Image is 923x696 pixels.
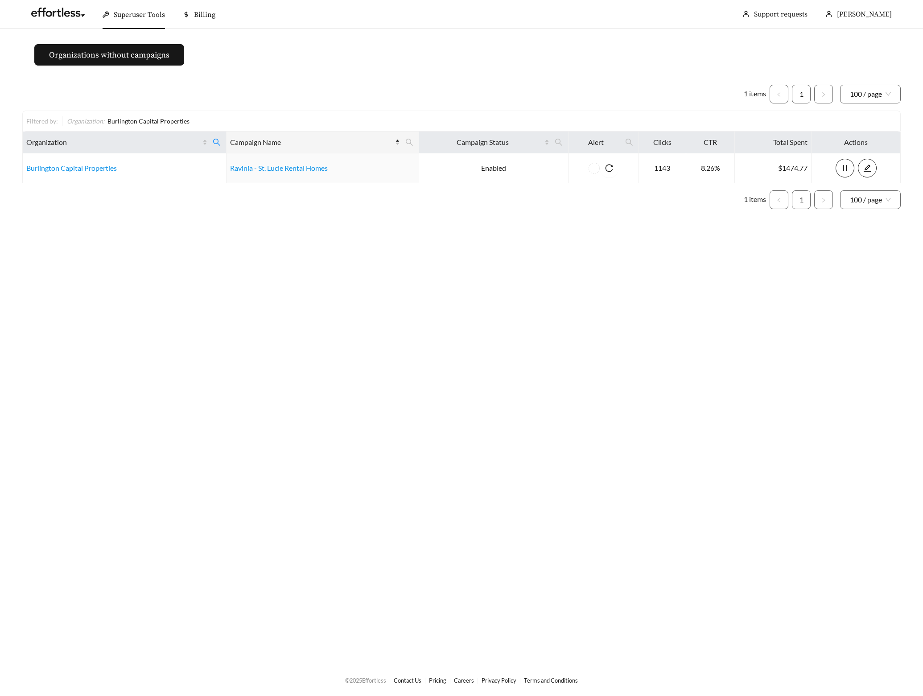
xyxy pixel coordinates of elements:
[555,138,563,146] span: search
[625,138,633,146] span: search
[776,92,782,97] span: left
[423,137,543,148] span: Campaign Status
[194,10,215,19] span: Billing
[572,137,619,148] span: Alert
[840,85,901,103] div: Page Size
[345,677,386,684] span: © 2025 Effortless
[836,164,854,172] span: pause
[744,85,766,103] li: 1 items
[792,191,810,209] a: 1
[792,85,811,103] li: 1
[850,85,891,103] span: 100 / page
[639,132,686,153] th: Clicks
[600,159,618,177] button: reload
[213,138,221,146] span: search
[686,132,735,153] th: CTR
[524,677,578,684] a: Terms and Conditions
[858,164,877,172] a: edit
[792,85,810,103] a: 1
[67,117,105,125] span: Organization :
[26,137,201,148] span: Organization
[34,44,184,66] button: Organizations without campaigns
[821,92,826,97] span: right
[836,159,854,177] button: pause
[454,677,474,684] a: Careers
[814,190,833,209] button: right
[114,10,165,19] span: Superuser Tools
[744,190,766,209] li: 1 items
[735,153,812,183] td: $1474.77
[402,135,417,149] span: search
[622,135,637,149] span: search
[840,190,901,209] div: Page Size
[405,138,413,146] span: search
[814,85,833,103] li: Next Page
[230,137,393,148] span: Campaign Name
[821,198,826,203] span: right
[639,153,686,183] td: 1143
[837,10,892,19] span: [PERSON_NAME]
[792,190,811,209] li: 1
[770,190,788,209] button: left
[776,198,782,203] span: left
[429,677,446,684] a: Pricing
[49,49,169,61] span: Organizations without campaigns
[26,116,62,126] div: Filtered by:
[419,153,569,183] td: Enabled
[850,191,891,209] span: 100 / page
[209,135,224,149] span: search
[814,190,833,209] li: Next Page
[858,159,877,177] button: edit
[107,117,190,125] span: Burlington Capital Properties
[814,85,833,103] button: right
[482,677,516,684] a: Privacy Policy
[812,132,901,153] th: Actions
[770,190,788,209] li: Previous Page
[735,132,812,153] th: Total Spent
[394,677,421,684] a: Contact Us
[770,85,788,103] button: left
[26,164,117,172] a: Burlington Capital Properties
[686,153,735,183] td: 8.26%
[858,164,876,172] span: edit
[600,164,618,172] span: reload
[551,135,566,149] span: search
[230,164,328,172] a: Ravinia - St. Lucie Rental Homes
[754,10,808,19] a: Support requests
[770,85,788,103] li: Previous Page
